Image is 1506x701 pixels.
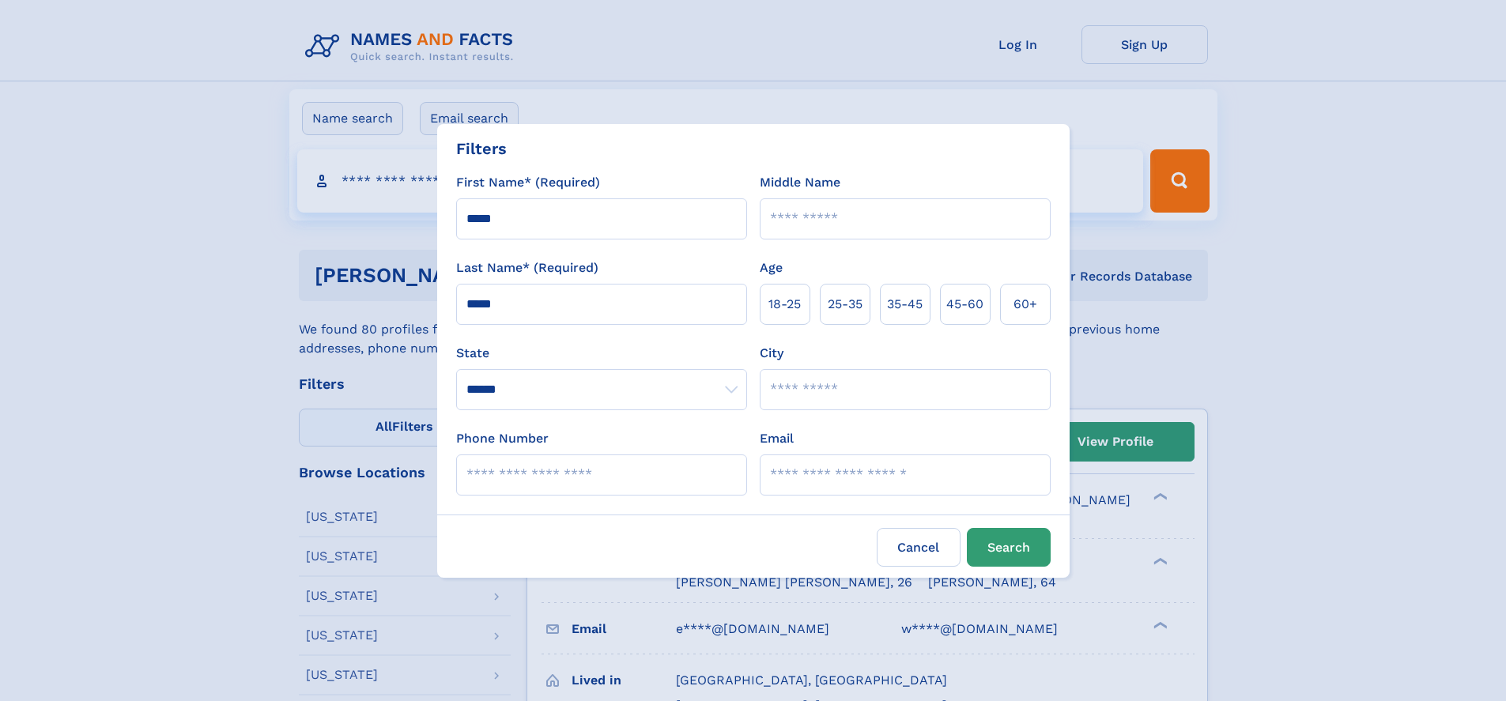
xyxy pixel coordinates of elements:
div: Filters [456,137,507,160]
label: First Name* (Required) [456,173,600,192]
span: 25‑35 [828,295,862,314]
span: 45‑60 [946,295,983,314]
button: Search [967,528,1051,567]
label: City [760,344,783,363]
label: State [456,344,747,363]
span: 60+ [1013,295,1037,314]
label: Phone Number [456,429,549,448]
label: Email [760,429,794,448]
span: 35‑45 [887,295,923,314]
label: Age [760,258,783,277]
span: 18‑25 [768,295,801,314]
label: Middle Name [760,173,840,192]
label: Cancel [877,528,961,567]
label: Last Name* (Required) [456,258,598,277]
